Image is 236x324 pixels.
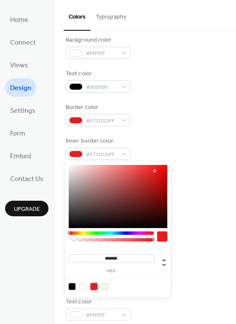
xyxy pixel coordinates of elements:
[86,49,117,58] span: #FFFFFF
[10,13,28,27] span: Home
[10,104,35,118] span: Settings
[66,137,129,146] div: Inner border color
[5,124,30,142] a: Form
[5,146,36,165] a: Embed
[10,82,31,95] span: Design
[69,283,75,290] div: rgb(0, 0, 0)
[102,283,108,290] div: rgb(250, 247, 232)
[91,283,97,290] div: rgb(231, 29, 29)
[5,56,33,74] a: Views
[5,101,40,120] a: Settings
[10,127,25,141] span: Form
[66,103,129,112] div: Border color
[86,311,117,320] span: #FFFFFF
[66,36,129,45] div: Background color
[66,297,129,306] div: Text color
[69,269,154,274] label: hex
[10,173,43,186] span: Contact Us
[10,36,36,50] span: Connect
[66,69,129,78] div: Text color
[10,59,28,72] span: Views
[86,150,117,159] span: #E71D1DFF
[5,33,41,51] a: Connect
[80,283,86,290] div: rgb(255, 255, 255)
[5,78,36,97] a: Design
[86,83,117,92] span: #000000
[14,205,40,214] span: Upgrade
[5,169,48,188] a: Contact Us
[86,117,117,125] span: #E71D1DFF
[10,150,31,163] span: Embed
[5,10,33,29] a: Home
[5,201,48,216] button: Upgrade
